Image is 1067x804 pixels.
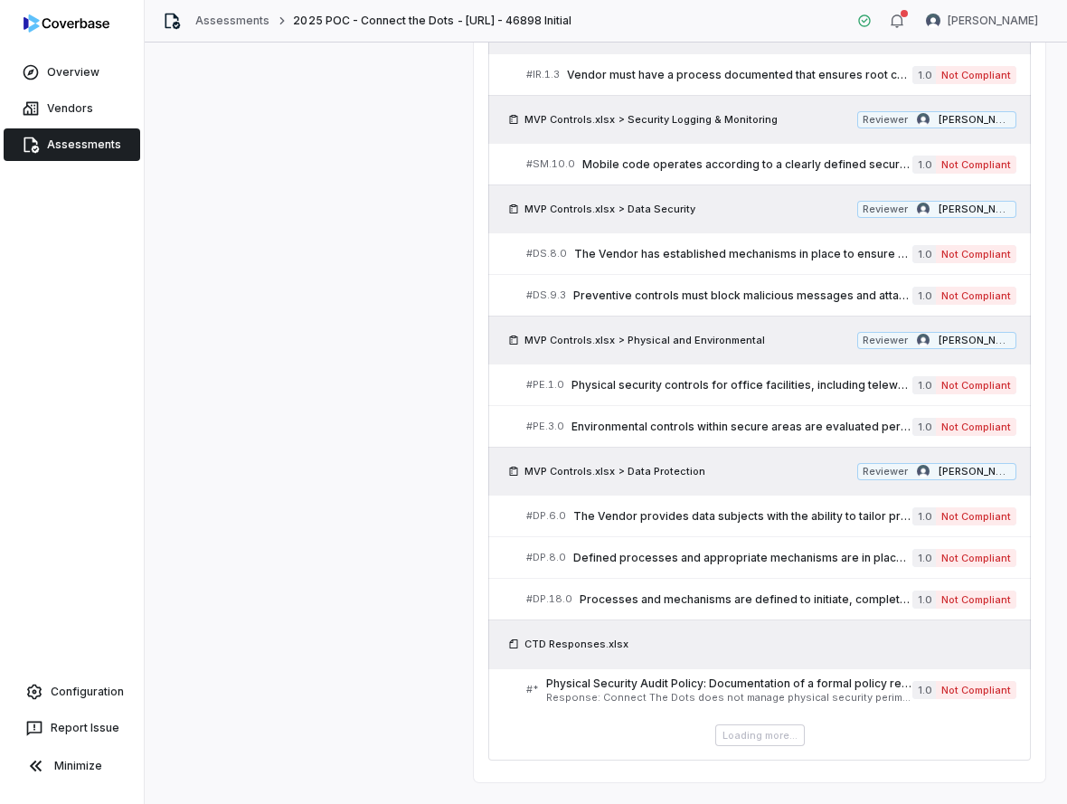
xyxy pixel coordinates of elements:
img: Tomo Majima avatar [917,465,930,478]
span: MVP Controls.xlsx > Data Protection [524,464,705,478]
span: Defined processes and appropriate mechanisms are in place to facilitate and document the intake, ... [573,551,912,565]
span: 1.0 [912,156,936,174]
span: Not Compliant [936,418,1016,436]
span: The Vendor provides data subjects with the ability to tailor processing permissions for applicabl... [573,509,912,524]
span: [PERSON_NAME] [939,113,1011,127]
span: 1.0 [912,681,936,699]
span: 1.0 [912,507,936,525]
a: Assessments [195,14,269,28]
span: Processes and mechanisms are defined to initiate, complete, evaluate, and document privacy impact... [580,592,912,607]
span: [PERSON_NAME] [939,334,1011,347]
span: Reviewer [863,203,908,216]
img: Tomo Majima avatar [917,334,930,346]
a: #SM.10.0Mobile code operates according to a clearly defined security policy. The Vendor authorize... [526,144,1016,184]
span: 2025 POC - Connect the Dots - [URL] - 46898 Initial [293,14,571,28]
img: Tomo Majima avatar [917,113,930,126]
span: MVP Controls.xlsx > Physical and Environmental [524,333,765,347]
span: Physical security controls for office facilities, including teleworking sites, are evaluated on a... [571,378,912,393]
span: Not Compliant [936,376,1016,394]
span: 1.0 [912,418,936,436]
span: # DS.8.0 [526,247,567,260]
span: 1.0 [912,287,936,305]
span: # PE.1.0 [526,378,564,392]
img: Tomo Majima avatar [917,203,930,215]
span: Mobile code operates according to a clearly defined security policy. The Vendor authorizes, monit... [582,157,912,172]
a: #DP.8.0Defined processes and appropriate mechanisms are in place to facilitate and document the i... [526,537,1016,578]
span: MVP Controls.xlsx > Data Security [524,202,695,216]
button: Minimize [7,748,137,784]
span: [PERSON_NAME] [939,203,1011,216]
span: # DP.6.0 [526,509,566,523]
a: Configuration [7,676,137,708]
button: Tomo Majima avatar[PERSON_NAME] [915,7,1049,34]
a: Assessments [4,128,140,161]
span: Vendor must have a process documented that ensures root cause analysis is performed for all incid... [567,68,912,82]
a: #DS.9.3Preventive controls must block malicious messages and attachments as well as prevent auto-... [526,275,1016,316]
span: Not Compliant [936,549,1016,567]
a: #PE.3.0Environmental controls within secure areas are evaluated periodically, and any issues iden... [526,406,1016,447]
button: Report Issue [7,712,137,744]
a: #IR.1.3Vendor must have a process documented that ensures root cause analysis is performed for al... [526,54,1016,95]
span: # DP.18.0 [526,592,572,606]
span: Reviewer [863,334,908,347]
span: 1.0 [912,245,936,263]
span: Not Compliant [936,591,1016,609]
a: #DP.18.0Processes and mechanisms are defined to initiate, complete, evaluate, and document privac... [526,579,1016,620]
span: Reviewer [863,113,908,127]
span: [PERSON_NAME] [948,14,1038,28]
span: CTD Responses.xlsx [524,637,629,651]
a: Vendors [4,92,140,125]
span: Not Compliant [936,681,1016,699]
span: 1.0 [912,549,936,567]
span: 1.0 [912,376,936,394]
a: #PE.1.0Physical security controls for office facilities, including teleworking sites, are evaluat... [526,364,1016,405]
span: Environmental controls within secure areas are evaluated periodically, and any issues identified ... [571,420,912,434]
span: # PE.3.0 [526,420,564,433]
span: # SM.10.0 [526,157,575,171]
span: Not Compliant [936,507,1016,525]
span: Not Compliant [936,156,1016,174]
a: #DS.8.0The Vendor has established mechanisms in place to ensure non-repudiation for defined actio... [526,233,1016,274]
span: # DP.8.0 [526,551,566,564]
span: # DS.9.3 [526,288,566,302]
span: [PERSON_NAME] [939,465,1011,478]
span: 1.0 [912,66,936,84]
a: #DP.6.0The Vendor provides data subjects with the ability to tailor processing permissions for ap... [526,496,1016,536]
span: Not Compliant [936,66,1016,84]
img: Tomo Majima avatar [926,14,940,28]
span: Preventive controls must block malicious messages and attachments as well as prevent auto-forward... [573,288,912,303]
img: logo-D7KZi-bG.svg [24,14,109,33]
a: Overview [4,56,140,89]
a: #*Physical Security Audit Policy: Documentation of a formal policy requiring and detailing the pr... [526,669,1016,710]
span: Reviewer [863,465,908,478]
span: 1.0 [912,591,936,609]
span: Not Compliant [936,287,1016,305]
span: The Vendor has established mechanisms in place to ensure non-repudiation for defined actions. [574,247,912,261]
span: Response: Connect The Dots does not manage physical security perimeters or office facility securi... [546,693,912,703]
span: # IR.1.3 [526,68,560,81]
span: MVP Controls.xlsx > Security Logging & Monitoring [524,112,778,127]
span: Not Compliant [936,245,1016,263]
span: Physical Security Audit Policy: Documentation of a formal policy requiring and detailing the proc... [546,676,912,691]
